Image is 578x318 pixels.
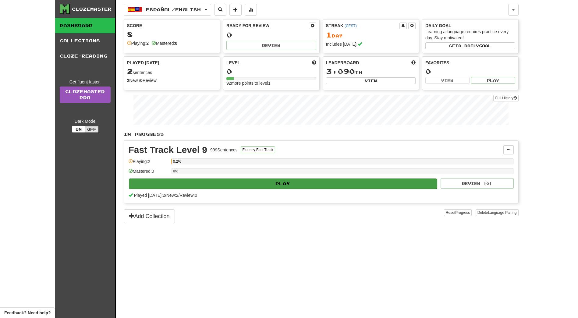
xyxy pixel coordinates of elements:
div: 0 [226,68,316,75]
div: Score [127,23,217,29]
button: More stats [245,4,257,16]
span: / [165,193,166,198]
div: 8 [127,30,217,38]
span: Progress [455,210,470,215]
span: / [178,193,179,198]
span: 2 [127,67,133,76]
p: In Progress [124,131,519,137]
span: This week in points, UTC [411,60,416,66]
span: Leaderboard [326,60,359,66]
div: th [326,68,416,76]
div: Streak [326,23,400,29]
button: ResetProgress [444,209,472,216]
div: Includes [DATE]! [326,41,416,47]
div: Get fluent faster. [60,79,111,85]
strong: 0 [140,78,143,83]
span: a daily [458,44,479,48]
a: ClozemasterPro [60,87,111,103]
div: Mastered: 0 [129,168,168,178]
div: Fast Track Level 9 [129,145,207,154]
div: New / Review [127,77,217,83]
span: New: 2 [166,193,179,198]
button: Review (0) [441,178,514,189]
button: View [326,77,416,84]
div: Dark Mode [60,118,111,124]
button: Review [226,41,316,50]
div: Playing: [127,40,149,46]
button: Off [85,126,98,132]
span: Level [226,60,240,66]
button: Fluency Fast Track [241,147,275,153]
div: Mastered: [152,40,177,46]
button: Add Collection [124,209,175,223]
button: DeleteLanguage Pairing [476,209,519,216]
div: Favorites [425,60,515,66]
div: Learning a language requires practice every day. Stay motivated! [425,29,515,41]
button: View [425,77,470,84]
button: Add sentence to collection [229,4,242,16]
strong: 2 [127,78,129,83]
div: Ready for Review [226,23,309,29]
a: Collections [55,33,115,48]
button: On [72,126,85,132]
div: sentences [127,68,217,76]
button: Play [471,77,515,84]
span: Score more points to level up [312,60,316,66]
button: Seta dailygoal [425,42,515,49]
a: Cloze-Reading [55,48,115,64]
strong: 2 [146,41,149,46]
span: Language Pairing [488,210,516,215]
div: Playing: 2 [129,158,168,168]
button: Español/English [124,4,211,16]
div: 0 [425,68,515,75]
span: 3,090 [326,67,355,76]
div: Day [326,31,416,39]
span: Español / English [146,7,201,12]
button: Full History [493,95,518,101]
a: Dashboard [55,18,115,33]
span: Review: 0 [179,193,197,198]
div: 0 [226,31,316,39]
span: 1 [326,30,332,39]
strong: 0 [175,41,177,46]
div: 999 Sentences [210,147,238,153]
a: (CEST) [345,24,357,28]
div: Clozemaster [72,6,112,12]
span: Played [DATE] [127,60,159,66]
div: 92 more points to level 1 [226,80,316,86]
span: Played [DATE]: 2 [134,193,165,198]
span: Open feedback widget [4,310,51,316]
button: Search sentences [214,4,226,16]
div: Daily Goal [425,23,515,29]
button: Play [129,178,437,189]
